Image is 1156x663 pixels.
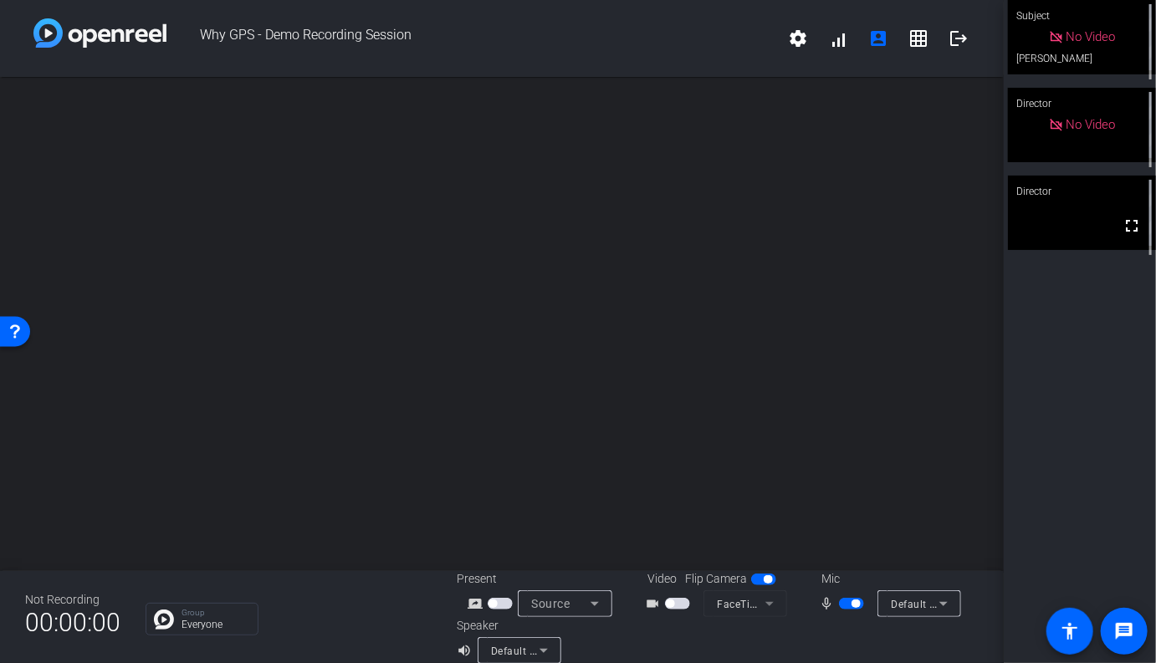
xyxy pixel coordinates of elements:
[908,28,928,48] mat-icon: grid_on
[182,620,249,630] p: Everyone
[1114,621,1134,641] mat-icon: message
[457,570,624,588] div: Present
[819,594,839,614] mat-icon: mic_none
[1066,117,1116,132] span: No Video
[25,602,120,643] span: 00:00:00
[1060,621,1080,641] mat-icon: accessibility
[531,597,570,610] span: Source
[818,18,858,59] button: signal_cellular_alt
[182,609,249,617] p: Group
[25,591,120,609] div: Not Recording
[1008,88,1156,120] div: Director
[1066,29,1116,44] span: No Video
[805,570,972,588] div: Mic
[491,644,693,657] span: Default - MacBook Pro Speakers (Built-in)
[949,28,969,48] mat-icon: logout
[788,28,808,48] mat-icon: settings
[1122,216,1142,236] mat-icon: fullscreen
[891,597,1106,610] span: Default - MacBook Pro Microphone (Built-in)
[457,640,477,660] mat-icon: volume_up
[166,18,778,59] span: Why GPS - Demo Recording Session
[685,570,747,588] span: Flip Camera
[647,570,677,588] span: Video
[33,18,166,48] img: white-gradient.svg
[154,609,174,630] img: Chat Icon
[1008,176,1156,207] div: Director
[868,28,888,48] mat-icon: account_box
[645,594,665,614] mat-icon: videocam_outline
[457,617,557,635] div: Speaker
[468,594,488,614] mat-icon: screen_share_outline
